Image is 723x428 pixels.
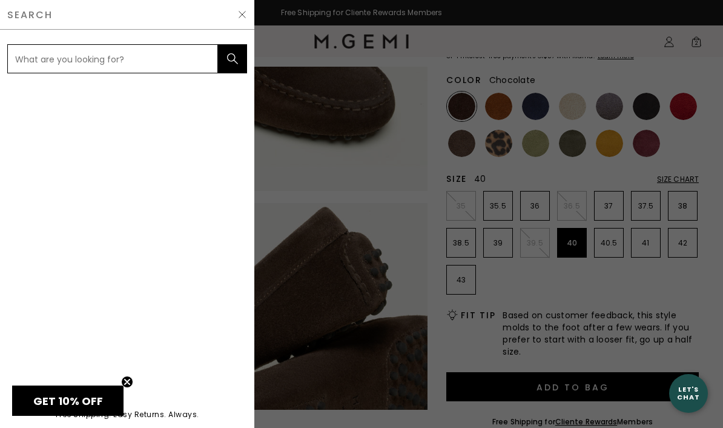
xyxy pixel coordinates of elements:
[12,386,124,416] div: GET 10% OFFClose teaser
[237,10,247,19] img: Hide Slider
[7,10,53,19] span: Search
[7,44,218,73] input: What are you looking for?
[33,393,103,409] span: GET 10% OFF
[669,386,708,401] div: Let's Chat
[121,376,133,388] button: Close teaser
